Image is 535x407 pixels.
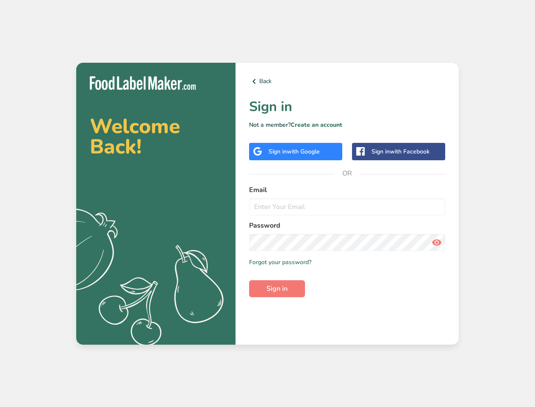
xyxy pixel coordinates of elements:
[249,97,445,117] h1: Sign in
[335,161,360,186] span: OR
[249,220,445,231] label: Password
[269,147,320,156] div: Sign in
[249,76,445,86] a: Back
[249,280,305,297] button: Sign in
[390,148,430,156] span: with Facebook
[266,284,288,294] span: Sign in
[249,198,445,215] input: Enter Your Email
[291,121,342,129] a: Create an account
[371,147,430,156] div: Sign in
[90,116,222,157] h2: Welcome Back!
[249,120,445,129] p: Not a member?
[287,148,320,156] span: with Google
[249,185,445,195] label: Email
[90,76,196,90] img: Food Label Maker
[249,258,311,267] a: Forgot your password?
